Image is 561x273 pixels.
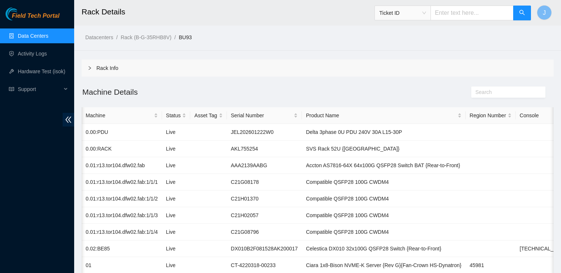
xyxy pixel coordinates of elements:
[302,240,465,257] td: Celestica DX010 32x100G QSFP28 Switch {Rear-to-Front}
[82,224,162,240] td: 0.01:r13.tor104.dfw02.fab:1/1/4
[179,34,192,40] a: BU93
[379,7,426,18] span: Ticket ID
[88,66,92,70] span: right
[227,157,302,174] td: AAA2139AABG
[302,207,465,224] td: Compatible QSFP28 100G CWDM4
[82,157,162,174] td: 0.01:r13.tor104.dfw02.fab
[302,174,465,191] td: Compatible QSFP28 100G CWDM4
[82,207,162,224] td: 0.01:r13.tor104.dfw02.fab:1/1/3
[513,6,531,20] button: search
[116,34,118,40] span: /
[227,191,302,207] td: C21H01370
[82,60,554,77] div: Rack Info
[82,124,162,141] td: 0.00:PDU
[302,191,465,207] td: Compatible QSFP28 100G CWDM4
[162,207,191,224] td: Live
[63,113,74,127] span: double-left
[162,157,191,174] td: Live
[18,68,65,74] a: Hardware Test (isok)
[85,34,113,40] a: Datacenters
[227,207,302,224] td: C21H02057
[162,124,191,141] td: Live
[519,10,525,17] span: search
[162,174,191,191] td: Live
[227,174,302,191] td: C21G08178
[82,240,162,257] td: 0.02:BE85
[174,34,176,40] span: /
[18,82,62,97] span: Support
[6,7,37,20] img: Akamai Technologies
[12,13,59,20] span: Field Tech Portal
[82,191,162,207] td: 0.01:r13.tor104.dfw02.fab:1/1/2
[537,5,552,20] button: J
[82,86,436,98] h2: Machine Details
[162,191,191,207] td: Live
[302,141,465,157] td: SVS Rack 52U {[GEOGRAPHIC_DATA]}
[162,240,191,257] td: Live
[18,33,48,39] a: Data Centers
[475,88,535,96] input: Search
[162,141,191,157] td: Live
[121,34,171,40] a: Rack (B-G-35RHB8V)
[6,13,59,23] a: Akamai TechnologiesField Tech Portal
[82,141,162,157] td: 0.00:RACK
[302,124,465,141] td: Delta 3phase 0U PDU 240V 30A L15-30P
[302,157,465,174] td: Accton AS7816-64X 64x100G QSFP28 Switch BAT {Rear-to-Front}
[302,224,465,240] td: Compatible QSFP28 100G CWDM4
[9,87,14,92] span: read
[227,141,302,157] td: AKL755254
[162,224,191,240] td: Live
[227,224,302,240] td: C21G08796
[543,8,546,17] span: J
[430,6,514,20] input: Enter text here...
[18,51,47,57] a: Activity Logs
[82,174,162,191] td: 0.01:r13.tor104.dfw02.fab:1/1/1
[227,240,302,257] td: DX010B2F081528AK200017
[227,124,302,141] td: JEL202601222W0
